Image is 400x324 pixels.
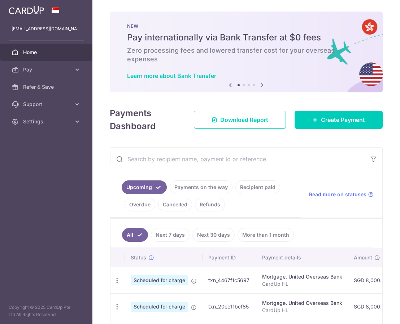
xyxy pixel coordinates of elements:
[110,148,365,171] input: Search by recipient name, payment id or reference
[110,107,181,133] h4: Payments Dashboard
[23,66,71,73] span: Pay
[158,198,192,211] a: Cancelled
[151,228,190,242] a: Next 7 days
[127,32,365,43] h5: Pay internationally via Bank Transfer at $0 fees
[235,180,280,194] a: Recipient paid
[309,191,366,198] span: Read more on statuses
[203,293,256,320] td: txn_20ee11bcf85
[256,248,348,267] th: Payment details
[9,6,44,14] img: CardUp
[23,118,71,125] span: Settings
[203,248,256,267] th: Payment ID
[192,228,235,242] a: Next 30 days
[12,25,81,32] p: [EMAIL_ADDRESS][DOMAIN_NAME]
[238,228,294,242] a: More than 1 month
[262,273,342,280] div: Mortgage. United Overseas Bank
[122,180,167,194] a: Upcoming
[262,307,342,314] p: CardUp HL
[195,198,225,211] a: Refunds
[354,254,372,261] span: Amount
[170,180,232,194] a: Payments on the way
[262,280,342,288] p: CardUp HL
[131,254,146,261] span: Status
[122,228,148,242] a: All
[125,198,155,211] a: Overdue
[194,111,286,129] a: Download Report
[131,275,188,285] span: Scheduled for charge
[348,293,394,320] td: SGD 8,000.00
[131,302,188,312] span: Scheduled for charge
[127,72,216,79] a: Learn more about Bank Transfer
[309,191,374,198] a: Read more on statuses
[262,299,342,307] div: Mortgage. United Overseas Bank
[127,46,365,64] h6: Zero processing fees and lowered transfer cost for your overseas expenses
[348,267,394,293] td: SGD 8,000.00
[127,23,365,29] p: NEW
[23,101,71,108] span: Support
[23,49,71,56] span: Home
[110,12,383,92] img: Bank transfer banner
[220,115,268,124] span: Download Report
[23,83,71,91] span: Refer & Save
[321,115,365,124] span: Create Payment
[203,267,256,293] td: txn_4467f1c5697
[295,111,383,129] a: Create Payment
